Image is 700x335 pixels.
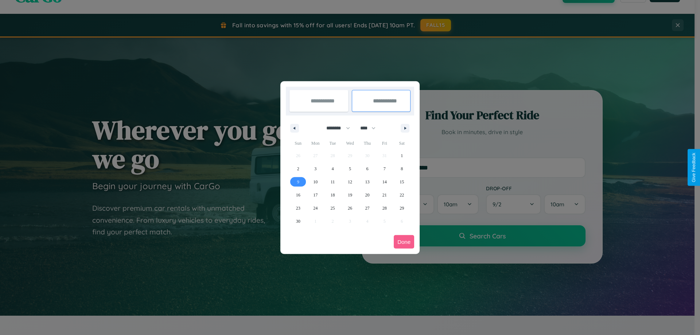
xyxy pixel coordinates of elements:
span: 7 [384,162,386,175]
button: 10 [307,175,324,188]
span: 25 [331,202,335,215]
button: 3 [307,162,324,175]
span: 21 [382,188,387,202]
button: 19 [341,188,358,202]
span: 19 [348,188,352,202]
span: Thu [359,137,376,149]
span: 24 [313,202,318,215]
span: 6 [366,162,368,175]
span: 22 [400,188,404,202]
button: 11 [324,175,341,188]
button: 6 [359,162,376,175]
span: 16 [296,188,300,202]
button: 8 [393,162,411,175]
button: 18 [324,188,341,202]
span: 3 [314,162,316,175]
span: 28 [382,202,387,215]
button: 21 [376,188,393,202]
button: 14 [376,175,393,188]
span: 26 [348,202,352,215]
span: Sun [289,137,307,149]
span: 23 [296,202,300,215]
span: 10 [313,175,318,188]
button: 2 [289,162,307,175]
span: 30 [296,215,300,228]
span: 17 [313,188,318,202]
span: 2 [297,162,299,175]
span: Mon [307,137,324,149]
button: 15 [393,175,411,188]
span: 29 [400,202,404,215]
button: 25 [324,202,341,215]
span: 8 [401,162,403,175]
span: 18 [331,188,335,202]
button: 16 [289,188,307,202]
div: Give Feedback [691,153,696,182]
button: 30 [289,215,307,228]
span: 15 [400,175,404,188]
button: 9 [289,175,307,188]
span: 9 [297,175,299,188]
span: Sat [393,137,411,149]
span: Tue [324,137,341,149]
button: 17 [307,188,324,202]
span: 5 [349,162,351,175]
button: 28 [376,202,393,215]
span: 1 [401,149,403,162]
button: 27 [359,202,376,215]
span: 20 [365,188,369,202]
button: 20 [359,188,376,202]
button: 26 [341,202,358,215]
span: 13 [365,175,369,188]
button: 22 [393,188,411,202]
span: 4 [332,162,334,175]
span: Fri [376,137,393,149]
button: 7 [376,162,393,175]
button: 5 [341,162,358,175]
span: 12 [348,175,352,188]
button: 4 [324,162,341,175]
span: 27 [365,202,369,215]
button: 29 [393,202,411,215]
span: Wed [341,137,358,149]
button: 1 [393,149,411,162]
span: 14 [382,175,387,188]
button: 23 [289,202,307,215]
button: 13 [359,175,376,188]
button: Done [394,235,414,249]
button: 12 [341,175,358,188]
span: 11 [331,175,335,188]
button: 24 [307,202,324,215]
